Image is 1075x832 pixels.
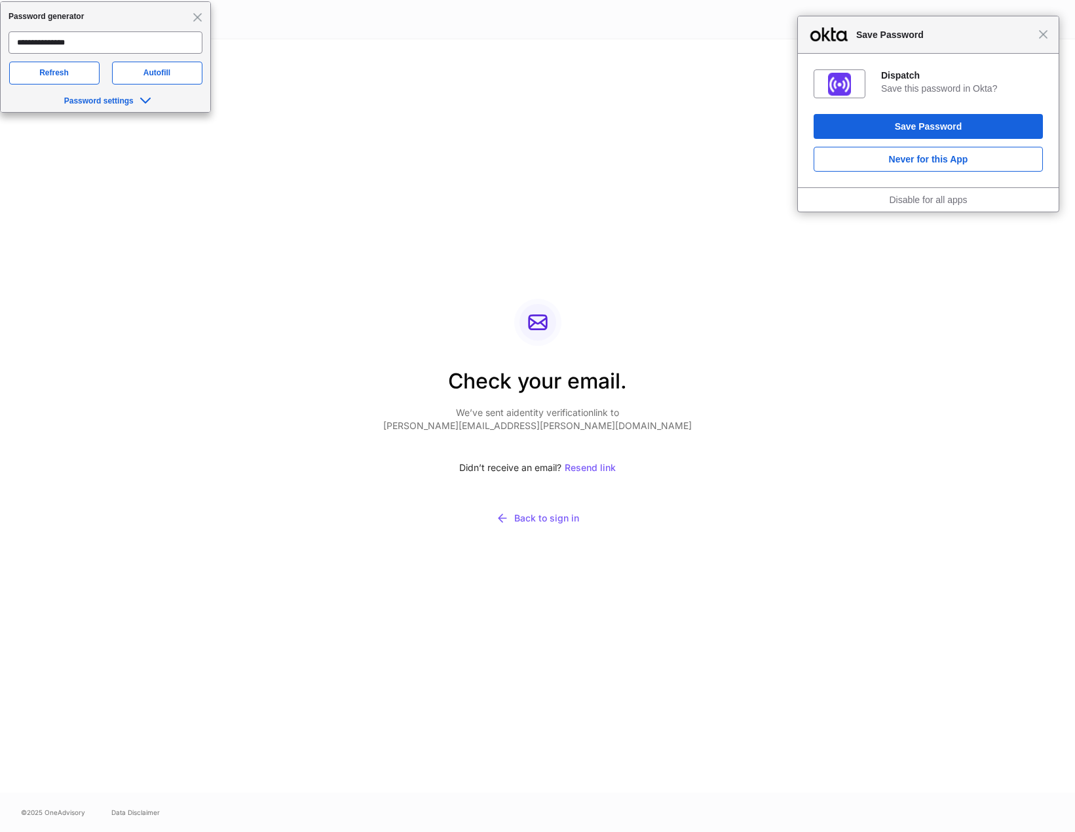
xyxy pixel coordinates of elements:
div: Resend link [565,463,616,472]
h2: Check your email. [383,367,692,406]
span: Close [192,10,202,20]
button: Back to sign in [383,503,692,533]
button: Save Password [814,114,1043,139]
p: We’ve sent a identity verification link to [PERSON_NAME][EMAIL_ADDRESS][PERSON_NAME][DOMAIN_NAME] [383,406,692,432]
a: Disable for all apps [889,195,967,205]
span: Password settings [64,94,133,104]
div: Didn’t receive an email? [383,453,692,482]
a: Data Disclaimer [111,807,160,818]
span: Close [1038,29,1048,39]
div: Save this password in Okta? [881,83,1043,94]
div: Dispatch [881,69,1043,81]
span: Password generator [8,8,83,22]
button: Autofill [111,60,202,83]
button: Never for this App [814,147,1043,172]
div: Back to sign in [496,512,579,525]
button: Refresh [9,60,99,83]
img: AAAABklEQVQDAMWBnzTAa2aNAAAAAElFTkSuQmCC [828,73,851,96]
span: Save Password [850,27,1038,43]
span: © 2025 OneAdvisory [21,807,85,818]
button: Resend link [564,453,616,482]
